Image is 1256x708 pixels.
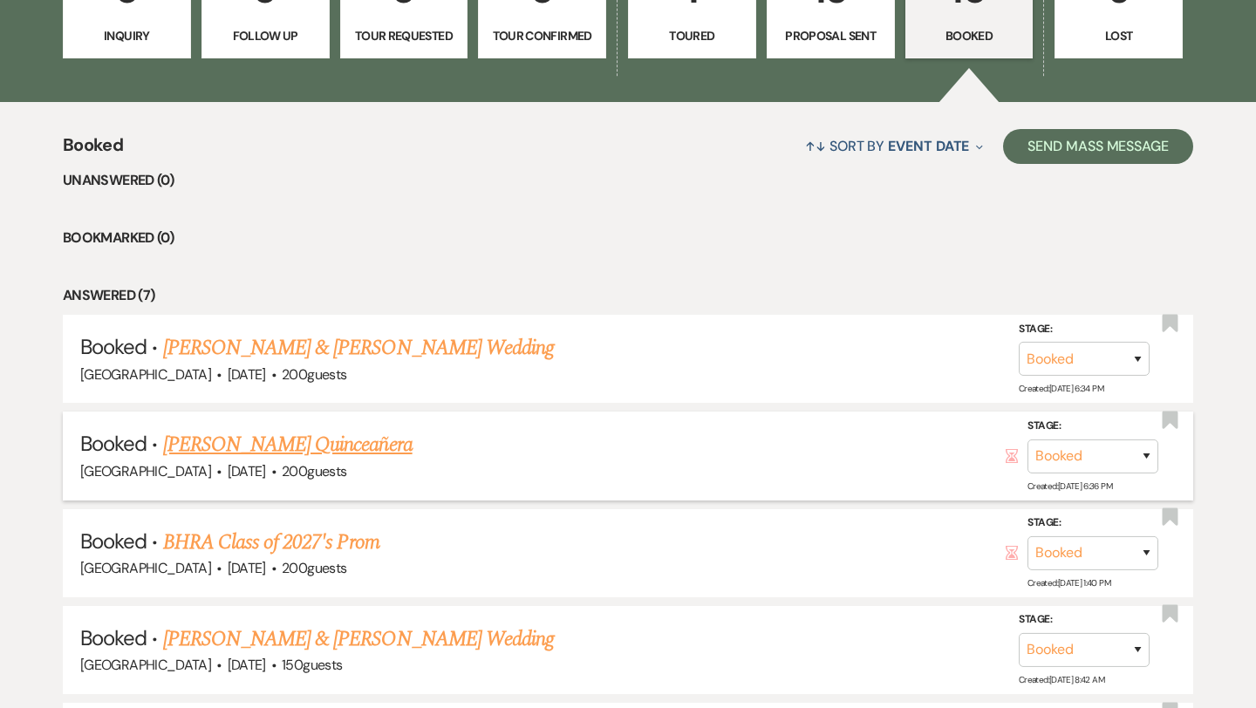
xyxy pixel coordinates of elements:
span: Created: [DATE] 1:40 PM [1027,577,1110,589]
span: [GEOGRAPHIC_DATA] [80,559,211,577]
span: ↑↓ [805,137,826,155]
span: Booked [63,132,123,169]
span: [GEOGRAPHIC_DATA] [80,656,211,674]
label: Stage: [1019,320,1150,339]
button: Sort By Event Date [798,123,990,169]
p: Toured [639,26,745,45]
li: Answered (7) [63,284,1193,307]
span: Booked [80,624,147,651]
span: [GEOGRAPHIC_DATA] [80,365,211,384]
span: 200 guests [282,365,346,384]
span: Created: [DATE] 8:42 AM [1019,674,1104,685]
li: Bookmarked (0) [63,227,1193,249]
p: Follow Up [213,26,318,45]
label: Stage: [1027,514,1158,533]
a: [PERSON_NAME] Quinceañera [163,429,413,460]
span: Event Date [888,137,969,155]
span: Created: [DATE] 6:36 PM [1027,480,1112,491]
span: Booked [80,528,147,555]
span: 150 guests [282,656,342,674]
span: [DATE] [228,365,266,384]
span: 200 guests [282,559,346,577]
p: Inquiry [74,26,180,45]
p: Proposal Sent [778,26,884,45]
span: [DATE] [228,462,266,480]
a: [PERSON_NAME] & [PERSON_NAME] Wedding [163,332,554,364]
span: [DATE] [228,656,266,674]
p: Booked [917,26,1022,45]
p: Tour Confirmed [489,26,595,45]
span: Created: [DATE] 6:34 PM [1019,383,1103,394]
span: [DATE] [228,559,266,577]
span: Booked [80,430,147,457]
a: [PERSON_NAME] & [PERSON_NAME] Wedding [163,623,554,655]
p: Tour Requested [352,26,457,45]
li: Unanswered (0) [63,169,1193,192]
a: BHRA Class of 2027's Prom [163,527,379,558]
label: Stage: [1019,610,1150,630]
span: Booked [80,333,147,360]
span: 200 guests [282,462,346,480]
p: Lost [1066,26,1171,45]
span: [GEOGRAPHIC_DATA] [80,462,211,480]
label: Stage: [1027,417,1158,436]
button: Send Mass Message [1003,129,1193,164]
